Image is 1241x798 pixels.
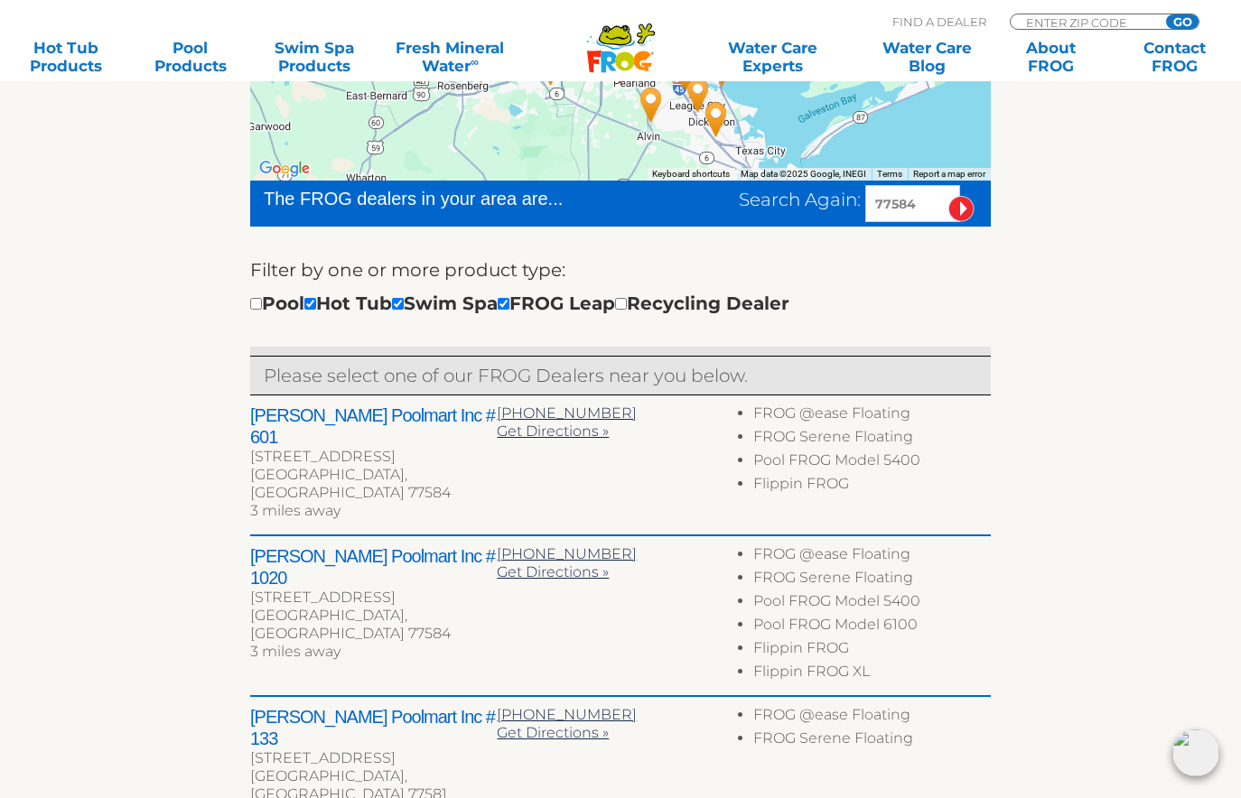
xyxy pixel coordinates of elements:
[471,55,479,69] sup: ∞
[695,95,737,144] div: Leslie's Poolmart, Inc. # 944 - 20 miles away.
[264,185,628,212] div: The FROG dealers in your area are...
[250,448,497,466] div: [STREET_ADDRESS]
[250,607,497,643] div: [GEOGRAPHIC_DATA], [GEOGRAPHIC_DATA] 77584
[630,80,672,129] div: Leslie's Poolmart, Inc. # 736 - 9 miles away.
[753,428,991,451] li: FROG Serene Floating
[255,157,314,181] a: Open this area in Google Maps (opens a new window)
[948,196,975,222] input: Submit
[250,466,497,502] div: [GEOGRAPHIC_DATA], [GEOGRAPHIC_DATA] 77584
[250,545,497,589] h2: [PERSON_NAME] Poolmart Inc # 1020
[266,39,362,75] a: Swim SpaProducts
[739,189,861,210] span: Search Again:
[390,39,510,75] a: Fresh MineralWater∞
[877,169,902,179] a: Terms (opens in new tab)
[250,749,497,767] div: [STREET_ADDRESS]
[652,168,730,181] button: Keyboard shortcuts
[497,563,609,580] a: Get Directions »
[753,663,991,686] li: Flippin FROG XL
[1126,39,1223,75] a: ContactFROG
[142,39,238,75] a: PoolProducts
[1024,14,1146,30] input: Zip Code Form
[250,589,497,607] div: [STREET_ADDRESS]
[250,404,497,448] h2: [PERSON_NAME] Poolmart Inc # 601
[753,729,991,753] li: FROG Serene Floating
[250,706,497,749] h2: [PERSON_NAME] Poolmart Inc # 133
[753,639,991,663] li: Flippin FROG
[879,39,975,75] a: Water CareBlog
[18,39,115,75] a: Hot TubProducts
[497,422,609,440] a: Get Directions »
[753,592,991,616] li: Pool FROG Model 5400
[250,289,789,318] div: Pool Hot Tub Swim Spa FROG Leap Recycling Dealer
[1003,39,1099,75] a: AboutFROG
[1172,729,1219,776] img: openIcon
[753,451,991,475] li: Pool FROG Model 5400
[250,643,341,660] span: 3 miles away
[497,404,637,422] a: [PHONE_NUMBER]
[892,14,986,30] p: Find A Dealer
[741,169,866,179] span: Map data ©2025 Google, INEGI
[497,545,637,562] a: [PHONE_NUMBER]
[250,502,341,519] span: 3 miles away
[753,706,991,729] li: FROG @ease Floating
[677,70,719,119] div: Leslie's Poolmart Inc # 602 - 15 miles away.
[250,255,565,284] label: Filter by one or more product type:
[753,616,991,639] li: Pool FROG Model 6100
[753,404,991,428] li: FROG @ease Floating
[497,706,637,723] a: [PHONE_NUMBER]
[913,169,985,179] a: Report a map error
[753,545,991,569] li: FROG @ease Floating
[264,361,977,390] p: Please select one of our FROG Dealers near you below.
[695,39,851,75] a: Water CareExperts
[1166,14,1199,29] input: GO
[753,475,991,498] li: Flippin FROG
[255,157,314,181] img: Google
[497,724,609,741] a: Get Directions »
[753,569,991,592] li: FROG Serene Floating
